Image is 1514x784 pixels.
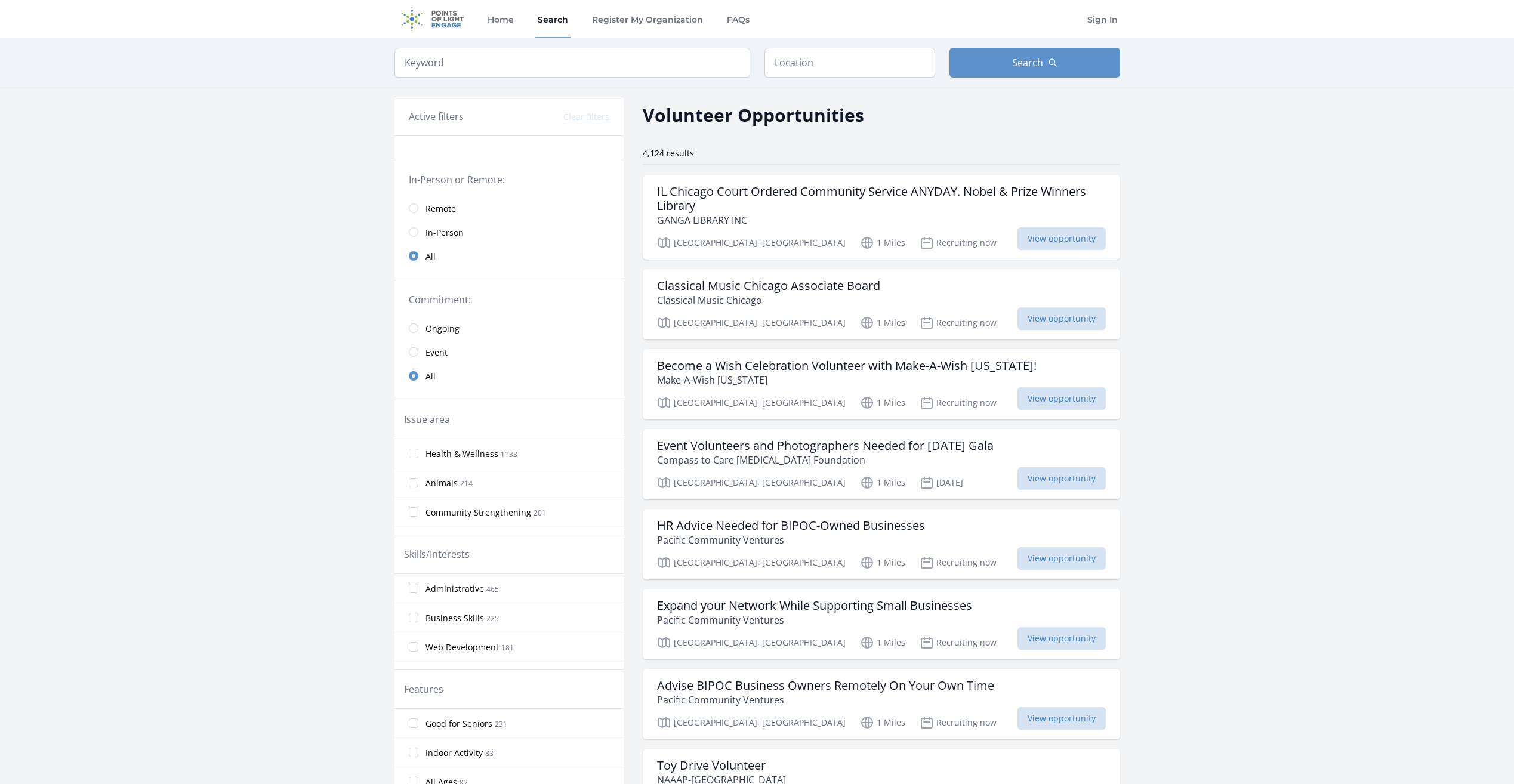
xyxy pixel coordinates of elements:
a: Advise BIPOC Business Owners Remotely On Your Own Time Pacific Community Ventures [GEOGRAPHIC_DAT... [643,669,1120,739]
p: [GEOGRAPHIC_DATA], [GEOGRAPHIC_DATA] [657,635,846,650]
a: Classical Music Chicago Associate Board Classical Music Chicago [GEOGRAPHIC_DATA], [GEOGRAPHIC_DA... [643,269,1120,339]
p: [GEOGRAPHIC_DATA], [GEOGRAPHIC_DATA] [657,236,846,250]
a: Event [394,340,624,364]
h3: Expand your Network While Supporting Small Businesses [657,598,972,613]
span: View opportunity [1017,467,1106,490]
span: Event [425,347,448,359]
input: Health & Wellness 1133 [409,449,418,458]
span: 83 [485,748,494,758]
p: Classical Music Chicago [657,293,880,307]
input: Web Development 181 [409,642,418,652]
p: 1 Miles [860,715,905,730]
p: Recruiting now [920,396,997,410]
span: View opportunity [1017,707,1106,730]
h3: Advise BIPOC Business Owners Remotely On Your Own Time [657,678,994,693]
span: 465 [486,584,499,594]
p: Compass to Care [MEDICAL_DATA] Foundation [657,453,994,467]
p: [GEOGRAPHIC_DATA], [GEOGRAPHIC_DATA] [657,396,846,410]
span: View opportunity [1017,387,1106,410]
span: Community Strengthening [425,507,531,518]
p: Recruiting now [920,316,997,330]
span: All [425,251,436,263]
a: All [394,244,624,268]
span: View opportunity [1017,627,1106,650]
h3: IL Chicago Court Ordered Community Service ANYDAY. Nobel & Prize Winners Library [657,184,1106,213]
span: Good for Seniors [425,718,492,730]
a: Become a Wish Celebration Volunteer with Make-A-Wish [US_STATE]! Make-A-Wish [US_STATE] [GEOGRAPH... [643,349,1120,419]
a: In-Person [394,220,624,244]
h2: Volunteer Opportunities [643,101,864,128]
h3: Toy Drive Volunteer [657,758,786,773]
span: Web Development [425,641,499,653]
a: All [394,364,624,388]
span: Remote [425,203,456,215]
p: Pacific Community Ventures [657,533,925,547]
span: Administrative [425,583,484,595]
span: Health & Wellness [425,448,498,460]
a: Event Volunteers and Photographers Needed for [DATE] Gala Compass to Care [MEDICAL_DATA] Foundati... [643,429,1120,499]
span: 225 [486,613,499,624]
p: [GEOGRAPHIC_DATA], [GEOGRAPHIC_DATA] [657,316,846,330]
legend: Features [404,682,443,696]
span: View opportunity [1017,547,1106,570]
span: 181 [501,643,514,653]
span: View opportunity [1017,307,1106,330]
p: GANGA LIBRARY INC [657,213,1106,227]
input: Animals 214 [409,478,418,487]
span: 214 [460,479,473,489]
span: Ongoing [425,323,460,335]
a: Remote [394,196,624,220]
span: 201 [534,508,546,518]
p: Recruiting now [920,635,997,650]
p: 1 Miles [860,236,905,250]
p: [GEOGRAPHIC_DATA], [GEOGRAPHIC_DATA] [657,715,846,730]
span: 231 [495,719,507,729]
legend: In-Person or Remote: [409,172,609,187]
button: Clear filters [563,111,609,123]
p: [GEOGRAPHIC_DATA], [GEOGRAPHIC_DATA] [657,476,846,490]
p: Recruiting now [920,555,997,570]
legend: Commitment: [409,292,609,307]
legend: Skills/Interests [404,547,470,561]
input: Keyword [394,48,750,78]
p: [DATE] [920,476,963,490]
h3: Become a Wish Celebration Volunteer with Make-A-Wish [US_STATE]! [657,359,1037,373]
input: Good for Seniors 231 [409,718,418,728]
p: Recruiting now [920,236,997,250]
p: 1 Miles [860,635,905,650]
span: 1133 [501,449,517,459]
span: Indoor Activity [425,747,483,759]
input: Indoor Activity 83 [409,748,418,757]
legend: Issue area [404,412,450,427]
span: In-Person [425,227,464,239]
span: All [425,371,436,382]
span: Search [1012,55,1043,70]
p: Make-A-Wish [US_STATE] [657,373,1037,387]
a: HR Advice Needed for BIPOC-Owned Businesses Pacific Community Ventures [GEOGRAPHIC_DATA], [GEOGRA... [643,509,1120,579]
h3: Event Volunteers and Photographers Needed for [DATE] Gala [657,439,994,453]
p: 1 Miles [860,396,905,410]
a: Ongoing [394,316,624,340]
span: 4,124 results [643,147,694,159]
span: View opportunity [1017,227,1106,250]
h3: Active filters [409,109,464,124]
p: Pacific Community Ventures [657,693,994,707]
p: [GEOGRAPHIC_DATA], [GEOGRAPHIC_DATA] [657,555,846,570]
input: Business Skills 225 [409,613,418,622]
input: Community Strengthening 201 [409,507,418,517]
h3: HR Advice Needed for BIPOC-Owned Businesses [657,518,925,533]
a: IL Chicago Court Ordered Community Service ANYDAY. Nobel & Prize Winners Library GANGA LIBRARY IN... [643,175,1120,260]
button: Search [949,48,1120,78]
span: Animals [425,477,458,489]
span: Business Skills [425,612,484,624]
input: Location [764,48,935,78]
p: Pacific Community Ventures [657,613,972,627]
input: Administrative 465 [409,584,418,593]
p: Recruiting now [920,715,997,730]
h3: Classical Music Chicago Associate Board [657,279,880,293]
p: 1 Miles [860,555,905,570]
p: 1 Miles [860,476,905,490]
a: Expand your Network While Supporting Small Businesses Pacific Community Ventures [GEOGRAPHIC_DATA... [643,589,1120,659]
p: 1 Miles [860,316,905,330]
